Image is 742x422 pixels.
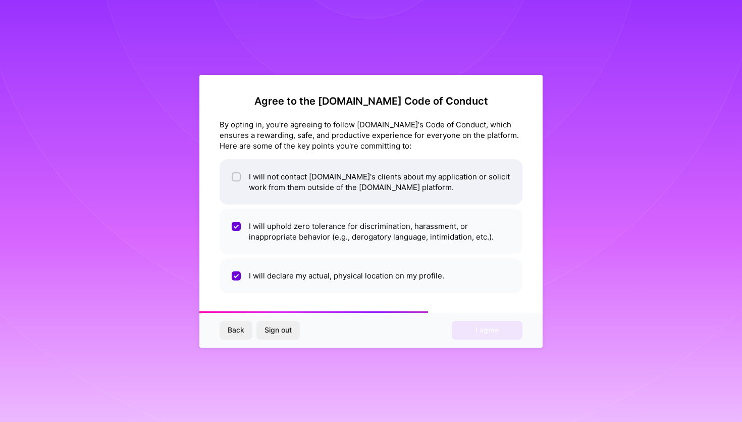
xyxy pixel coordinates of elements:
[220,209,522,254] li: I will uphold zero tolerance for discrimination, harassment, or inappropriate behavior (e.g., der...
[220,119,522,151] div: By opting in, you're agreeing to follow [DOMAIN_NAME]'s Code of Conduct, which ensures a rewardin...
[220,159,522,205] li: I will not contact [DOMAIN_NAME]'s clients about my application or solicit work from them outside...
[220,95,522,107] h2: Agree to the [DOMAIN_NAME] Code of Conduct
[220,321,252,339] button: Back
[264,325,292,335] span: Sign out
[220,258,522,293] li: I will declare my actual, physical location on my profile.
[256,321,300,339] button: Sign out
[228,325,244,335] span: Back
